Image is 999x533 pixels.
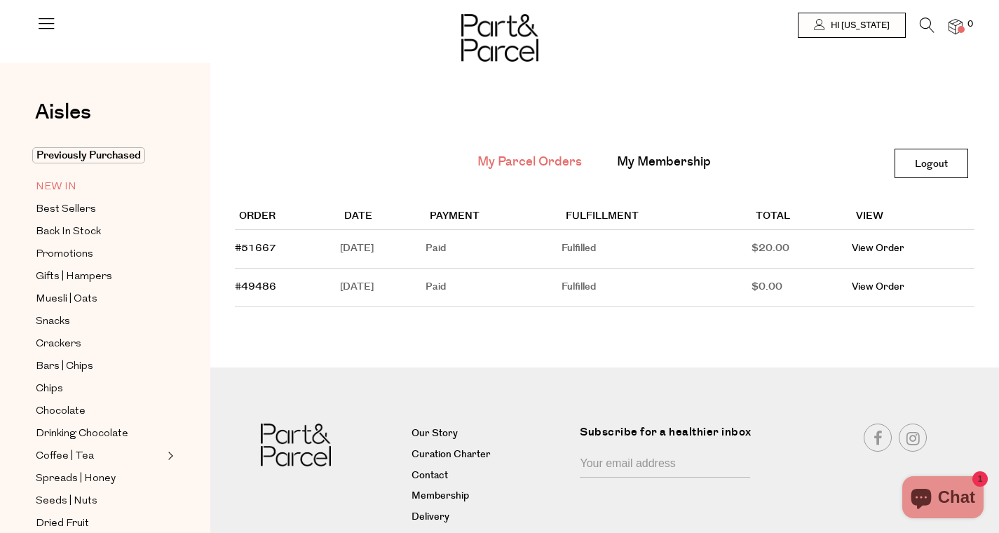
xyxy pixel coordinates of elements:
[852,241,904,255] a: View Order
[412,426,569,443] a: Our Story
[752,230,852,269] td: $20.00
[36,447,163,465] a: Coffee | Tea
[36,223,163,241] a: Back In Stock
[36,403,86,420] span: Chocolate
[426,230,562,269] td: Paid
[36,178,163,196] a: NEW IN
[36,147,163,164] a: Previously Purchased
[949,19,963,34] a: 0
[36,336,81,353] span: Crackers
[36,358,93,375] span: Bars | Chips
[36,268,163,285] a: Gifts | Hampers
[36,492,163,510] a: Seeds | Nuts
[35,97,91,128] span: Aisles
[412,488,569,505] a: Membership
[426,269,562,307] td: Paid
[235,204,340,230] th: Order
[617,153,711,171] a: My Membership
[261,424,331,466] img: Part&Parcel
[36,201,96,218] span: Best Sellers
[798,13,906,38] a: Hi [US_STATE]
[36,493,97,510] span: Seeds | Nuts
[477,153,582,171] a: My Parcel Orders
[36,470,163,487] a: Spreads | Honey
[752,204,852,230] th: Total
[36,358,163,375] a: Bars | Chips
[36,448,94,465] span: Coffee | Tea
[36,291,97,308] span: Muesli | Oats
[36,515,163,532] a: Dried Fruit
[36,313,70,330] span: Snacks
[36,380,163,398] a: Chips
[340,204,426,230] th: Date
[426,204,562,230] th: Payment
[340,269,426,307] td: [DATE]
[36,224,101,241] span: Back In Stock
[562,269,752,307] td: Fulfilled
[36,426,128,443] span: Drinking Chocolate
[36,381,63,398] span: Chips
[580,424,759,451] label: Subscribe for a healthier inbox
[36,269,112,285] span: Gifts | Hampers
[36,335,163,353] a: Crackers
[580,451,750,478] input: Your email address
[964,18,977,31] span: 0
[36,245,163,263] a: Promotions
[36,403,163,420] a: Chocolate
[36,313,163,330] a: Snacks
[412,447,569,464] a: Curation Charter
[461,14,538,62] img: Part&Parcel
[36,425,163,443] a: Drinking Chocolate
[852,204,974,230] th: View
[36,515,89,532] span: Dried Fruit
[752,269,852,307] td: $0.00
[235,241,276,255] a: #51667
[412,468,569,485] a: Contact
[235,280,276,294] a: #49486
[36,179,76,196] span: NEW IN
[36,290,163,308] a: Muesli | Oats
[32,147,145,163] span: Previously Purchased
[827,20,890,32] span: Hi [US_STATE]
[164,447,174,464] button: Expand/Collapse Coffee | Tea
[562,204,752,230] th: Fulfillment
[412,509,569,526] a: Delivery
[36,246,93,263] span: Promotions
[35,102,91,137] a: Aisles
[340,230,426,269] td: [DATE]
[895,149,968,178] a: Logout
[852,280,904,294] a: View Order
[36,201,163,218] a: Best Sellers
[898,476,988,522] inbox-online-store-chat: Shopify online store chat
[562,230,752,269] td: Fulfilled
[36,471,116,487] span: Spreads | Honey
